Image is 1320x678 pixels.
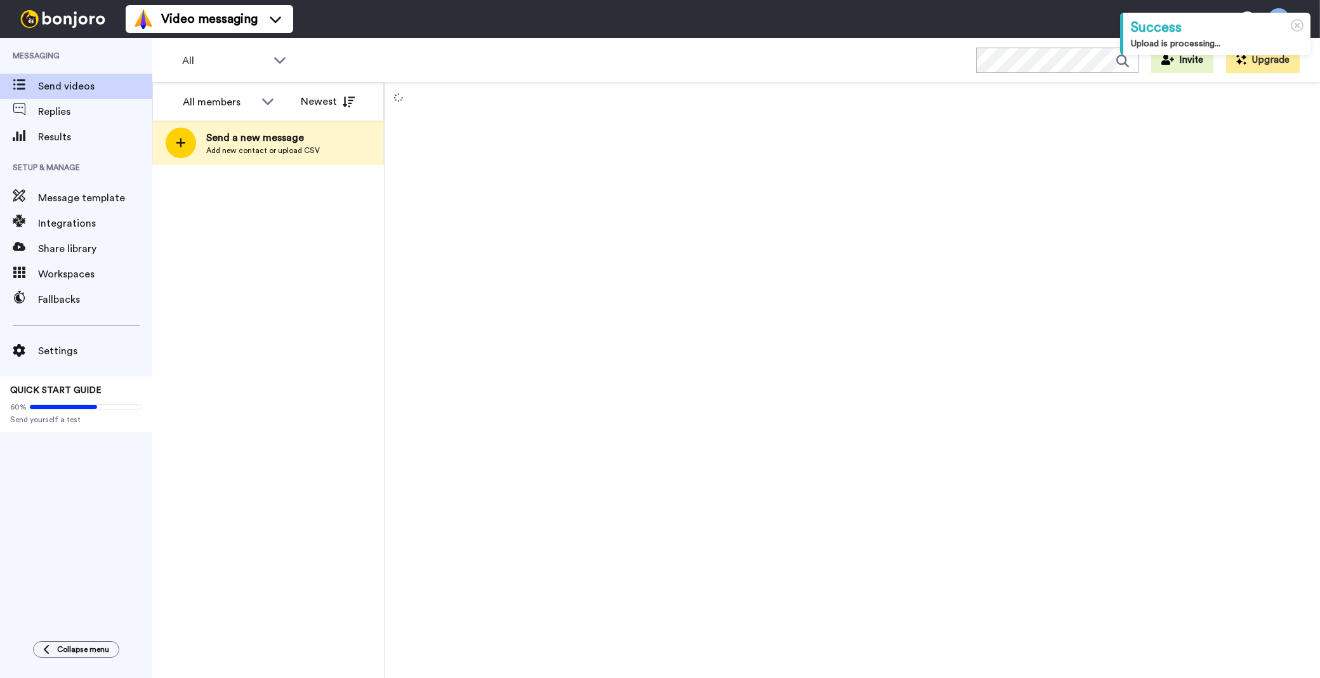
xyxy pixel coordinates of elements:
[38,79,152,94] span: Send videos
[161,10,258,28] span: Video messaging
[10,415,142,425] span: Send yourself a test
[38,267,152,282] span: Workspaces
[206,130,320,145] span: Send a new message
[38,292,152,307] span: Fallbacks
[15,10,110,28] img: bj-logo-header-white.svg
[38,343,152,359] span: Settings
[133,9,154,29] img: vm-color.svg
[38,104,152,119] span: Replies
[1151,48,1213,73] button: Invite
[1226,48,1300,73] button: Upgrade
[182,53,267,69] span: All
[1131,18,1303,37] div: Success
[183,95,255,110] div: All members
[10,386,102,395] span: QUICK START GUIDE
[10,402,27,412] span: 60%
[38,216,152,231] span: Integrations
[38,241,152,256] span: Share library
[38,190,152,206] span: Message template
[291,89,364,114] button: Newest
[33,641,119,658] button: Collapse menu
[57,644,109,655] span: Collapse menu
[38,130,152,145] span: Results
[206,145,320,156] span: Add new contact or upload CSV
[1131,37,1303,50] div: Upload is processing...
